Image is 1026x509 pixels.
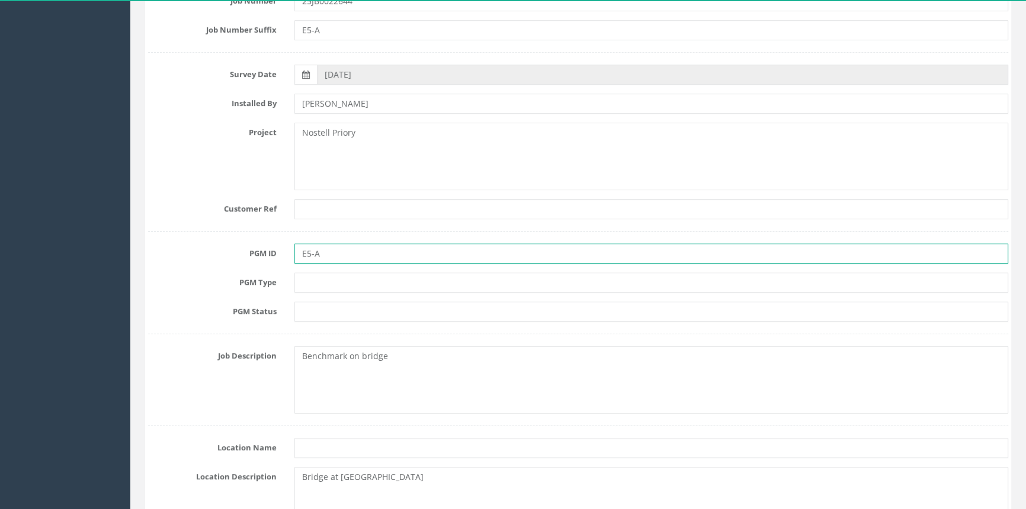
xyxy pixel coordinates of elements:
[139,123,286,138] label: Project
[139,20,286,36] label: Job Number Suffix
[139,199,286,215] label: Customer Ref
[139,65,286,80] label: Survey Date
[139,94,286,109] label: Installed By
[139,346,286,361] label: Job Description
[139,438,286,453] label: Location Name
[139,302,286,317] label: PGM Status
[139,467,286,482] label: Location Description
[139,273,286,288] label: PGM Type
[139,244,286,259] label: PGM ID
